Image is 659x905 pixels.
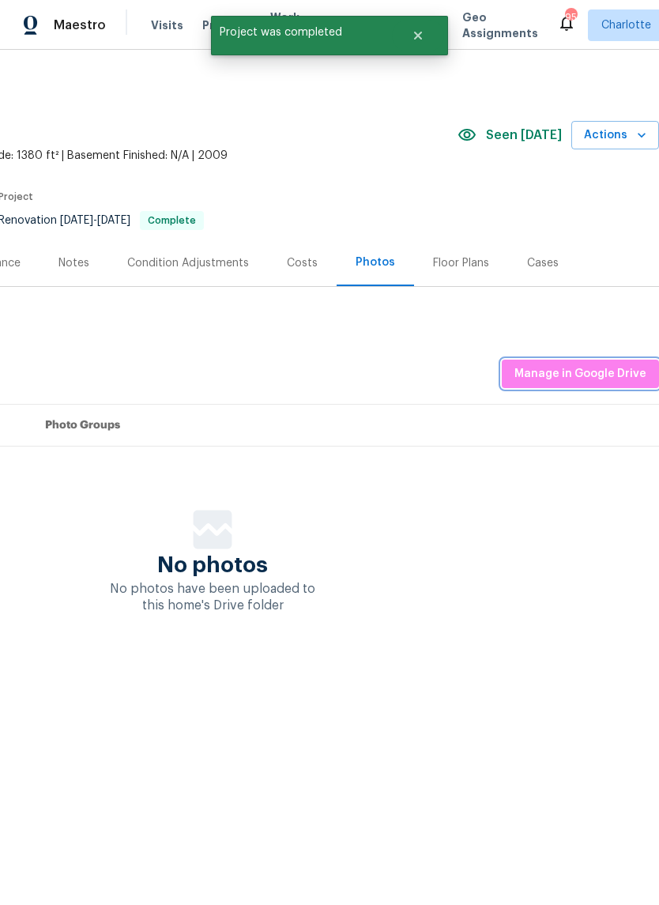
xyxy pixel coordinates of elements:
span: Complete [141,216,202,225]
span: [DATE] [97,215,130,226]
th: Photo Groups [32,405,659,447]
button: Manage in Google Drive [502,360,659,389]
div: Condition Adjustments [127,255,249,271]
span: Project was completed [211,16,392,49]
span: No photos [157,557,268,573]
span: [DATE] [60,215,93,226]
span: No photos have been uploaded to this home's Drive folder [110,583,315,612]
div: Notes [58,255,89,271]
span: Geo Assignments [462,9,538,41]
div: Photos [356,255,395,270]
div: 95 [565,9,576,25]
span: Projects [202,17,251,33]
span: Charlotte [601,17,651,33]
button: Actions [571,121,659,150]
span: Visits [151,17,183,33]
span: Manage in Google Drive [514,364,646,384]
span: Work Orders [270,9,311,41]
span: Maestro [54,17,106,33]
div: Costs [287,255,318,271]
div: Floor Plans [433,255,489,271]
div: Cases [527,255,559,271]
span: Seen [DATE] [486,127,562,143]
button: Close [392,20,444,51]
span: - [60,215,130,226]
span: Actions [584,126,646,145]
